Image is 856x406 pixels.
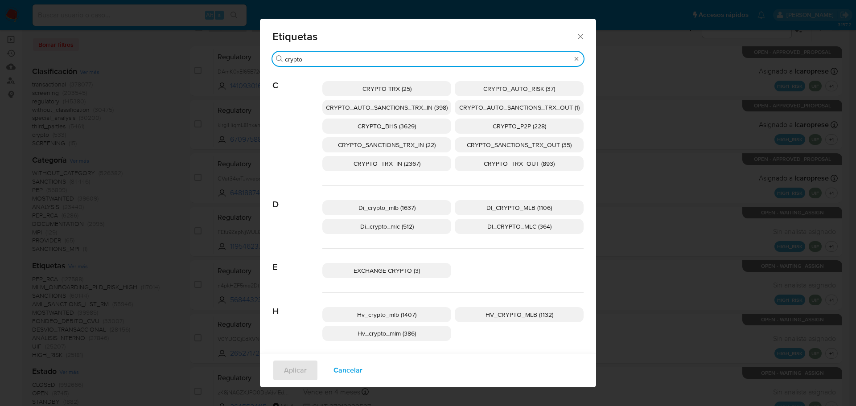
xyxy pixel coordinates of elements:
span: CRYPTO_TRX_IN (2367) [354,159,420,168]
span: CRYPTO_SANCTIONS_TRX_OUT (35) [467,140,572,149]
span: Hv_crypto_mlb (1407) [357,310,416,319]
span: DI_CRYPTO_MLB (1106) [486,203,552,212]
div: HV_CRYPTO_MLB (1132) [455,307,584,322]
div: Di_crypto_mlc (512) [322,219,451,234]
span: DI_CRYPTO_MLC (364) [487,222,551,231]
div: Hv_crypto_mlm (386) [322,326,451,341]
span: Cancelar [333,361,362,380]
div: CRYPTO_SANCTIONS_TRX_IN (22) [322,137,451,152]
div: CRYPTO TRX (25) [322,81,451,96]
div: Hv_crypto_mlb (1407) [322,307,451,322]
span: D [272,186,322,210]
div: DI_CRYPTO_MLC (364) [455,219,584,234]
div: CRYPTO_TRX_IN (2367) [322,156,451,171]
span: CRYPTO_AUTO_RISK (37) [483,84,555,93]
span: CRYPTO_AUTO_SANCTIONS_TRX_IN (398) [326,103,448,112]
span: E [272,249,322,273]
div: Di_crypto_mlb (1637) [322,200,451,215]
div: CRYPTO_BHS (3629) [322,119,451,134]
span: CRYPTO TRX (25) [362,84,412,93]
span: C [272,67,322,91]
div: CRYPTO_AUTO_RISK (37) [455,81,584,96]
button: Borrar [573,55,580,62]
span: CRYPTO_SANCTIONS_TRX_IN (22) [338,140,436,149]
button: Cancelar [322,360,374,381]
span: HV_CRYPTO_MLB (1132) [486,310,553,319]
div: EXCHANGE CRYPTO (3) [322,263,451,278]
div: CRYPTO_AUTO_SANCTIONS_TRX_IN (398) [322,100,451,115]
span: Etiquetas [272,31,576,42]
span: Di_crypto_mlb (1637) [358,203,416,212]
button: Cerrar [576,32,584,40]
span: EXCHANGE CRYPTO (3) [354,266,420,275]
input: Buscar filtro [285,55,571,63]
div: CRYPTO_SANCTIONS_TRX_OUT (35) [455,137,584,152]
span: CRYPTO_TRX_OUT (893) [484,159,555,168]
div: CRYPTO_P2P (228) [455,119,584,134]
div: DI_CRYPTO_MLB (1106) [455,200,584,215]
span: Di_crypto_mlc (512) [360,222,414,231]
button: Buscar [276,55,283,62]
span: H [272,293,322,317]
div: CRYPTO_TRX_OUT (893) [455,156,584,171]
span: Hv_crypto_mlm (386) [358,329,416,338]
span: CRYPTO_AUTO_SANCTIONS_TRX_OUT (1) [459,103,580,112]
span: CRYPTO_P2P (228) [493,122,546,131]
div: CRYPTO_AUTO_SANCTIONS_TRX_OUT (1) [455,100,584,115]
span: CRYPTO_BHS (3629) [358,122,416,131]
